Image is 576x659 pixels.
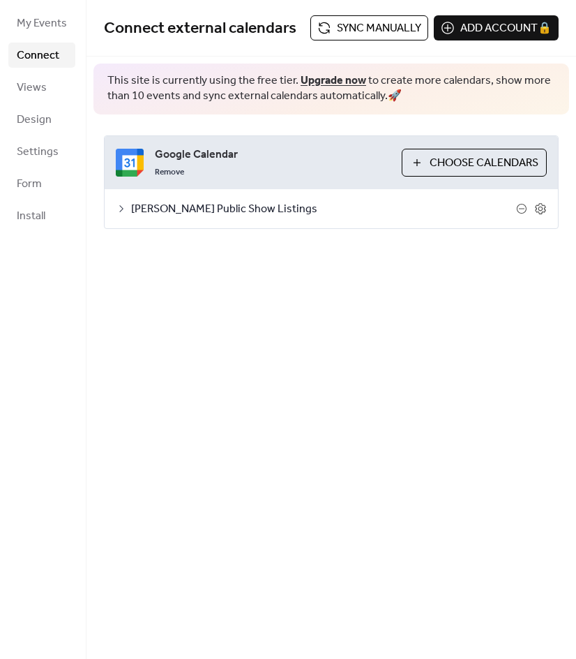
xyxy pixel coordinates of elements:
img: google [116,149,144,177]
span: Design [17,112,52,128]
a: Upgrade now [301,70,366,91]
a: Connect [8,43,75,68]
span: Remove [155,167,184,178]
span: Settings [17,144,59,161]
span: This site is currently using the free tier. to create more calendars, show more than 10 events an... [107,73,555,105]
span: Sync manually [337,20,421,37]
a: Form [8,171,75,196]
a: Views [8,75,75,100]
span: Views [17,80,47,96]
a: My Events [8,10,75,36]
span: Form [17,176,42,193]
button: Sync manually [310,15,428,40]
a: Install [8,203,75,228]
button: Choose Calendars [402,149,547,177]
span: My Events [17,15,67,32]
span: Google Calendar [155,147,391,163]
span: Install [17,208,45,225]
span: Connect [17,47,59,64]
span: [PERSON_NAME] Public Show Listings [131,201,516,218]
a: Settings [8,139,75,164]
span: Choose Calendars [430,155,538,172]
span: Connect external calendars [104,13,296,44]
a: Design [8,107,75,132]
